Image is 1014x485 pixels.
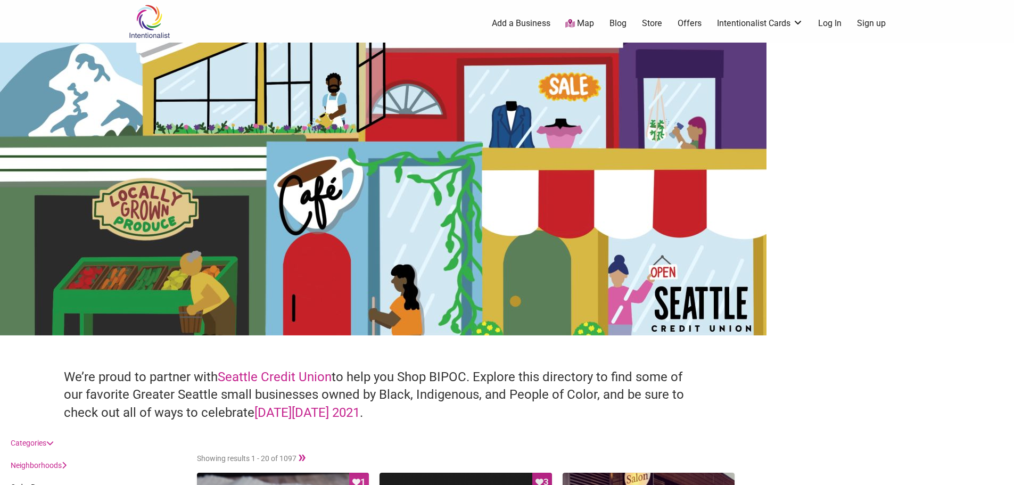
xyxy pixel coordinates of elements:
a: Map [565,18,594,30]
a: Sign up [857,18,886,29]
a: [DATE][DATE] 2021 [254,405,360,420]
img: Intentionalist [124,4,175,39]
span: Showing results 1 - 20 of 1097 [197,454,308,463]
a: Categories [11,439,54,447]
a: Neighborhoods [11,461,67,470]
a: Intentionalist Cards [717,18,803,29]
a: Log In [818,18,842,29]
h4: We’re proud to partner with to help you Shop BIPOC. Explore this directory to find some of our fa... [64,368,703,422]
a: Blog [609,18,626,29]
a: Store [642,18,662,29]
a: » [296,447,308,466]
a: Offers [678,18,702,29]
a: Seattle Credit Union [218,369,332,384]
a: Add a Business [492,18,550,29]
